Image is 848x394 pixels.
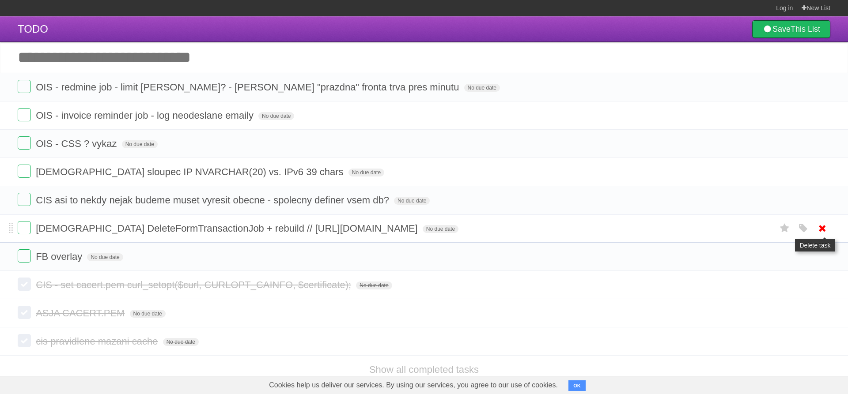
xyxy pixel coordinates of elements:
span: No due date [122,140,158,148]
span: No due date [348,169,384,176]
span: No due date [258,112,294,120]
label: Done [18,278,31,291]
label: Done [18,80,31,93]
a: SaveThis List [752,20,830,38]
span: OIS - redmine job - limit [PERSON_NAME]? - [PERSON_NAME] "prazdna" fronta trva pres minutu [36,82,461,93]
label: Done [18,193,31,206]
span: OIS - invoice reminder job - log neodeslane emaily [36,110,256,121]
span: No due date [423,225,458,233]
label: Done [18,249,31,263]
span: [DEMOGRAPHIC_DATA] DeleteFormTransactionJob + rebuild // [URL][DOMAIN_NAME] [36,223,420,234]
label: Star task [776,136,793,151]
span: No due date [356,281,392,289]
label: Done [18,136,31,150]
label: Star task [776,80,793,94]
span: TODO [18,23,48,35]
a: Show all completed tasks [369,364,479,375]
span: OIS - CSS ? vykaz [36,138,119,149]
span: CIS asi to nekdy nejak budeme muset vyresit obecne - spolecny definer vsem db? [36,195,391,206]
span: No due date [130,310,166,318]
span: ASJA CACERT.PEM [36,308,127,319]
label: Done [18,221,31,234]
label: Star task [776,165,793,179]
span: No due date [394,197,430,205]
label: Star task [776,221,793,236]
label: Done [18,334,31,347]
b: This List [791,25,820,34]
span: FB overlay [36,251,84,262]
span: cis pravidlene mazani cache [36,336,160,347]
span: No due date [163,338,199,346]
label: Done [18,306,31,319]
label: Done [18,165,31,178]
button: OK [568,380,586,391]
span: CIS - set cacert.pem curl_setopt($curl, CURLOPT_CAINFO, $certificate); [36,279,353,290]
span: No due date [464,84,500,92]
span: No due date [87,253,123,261]
label: Star task [776,249,793,264]
label: Done [18,108,31,121]
label: Star task [776,108,793,123]
span: Cookies help us deliver our services. By using our services, you agree to our use of cookies. [260,376,567,394]
span: [DEMOGRAPHIC_DATA] sloupec IP NVARCHAR(20) vs. IPv6 39 chars [36,166,345,177]
label: Star task [776,193,793,207]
